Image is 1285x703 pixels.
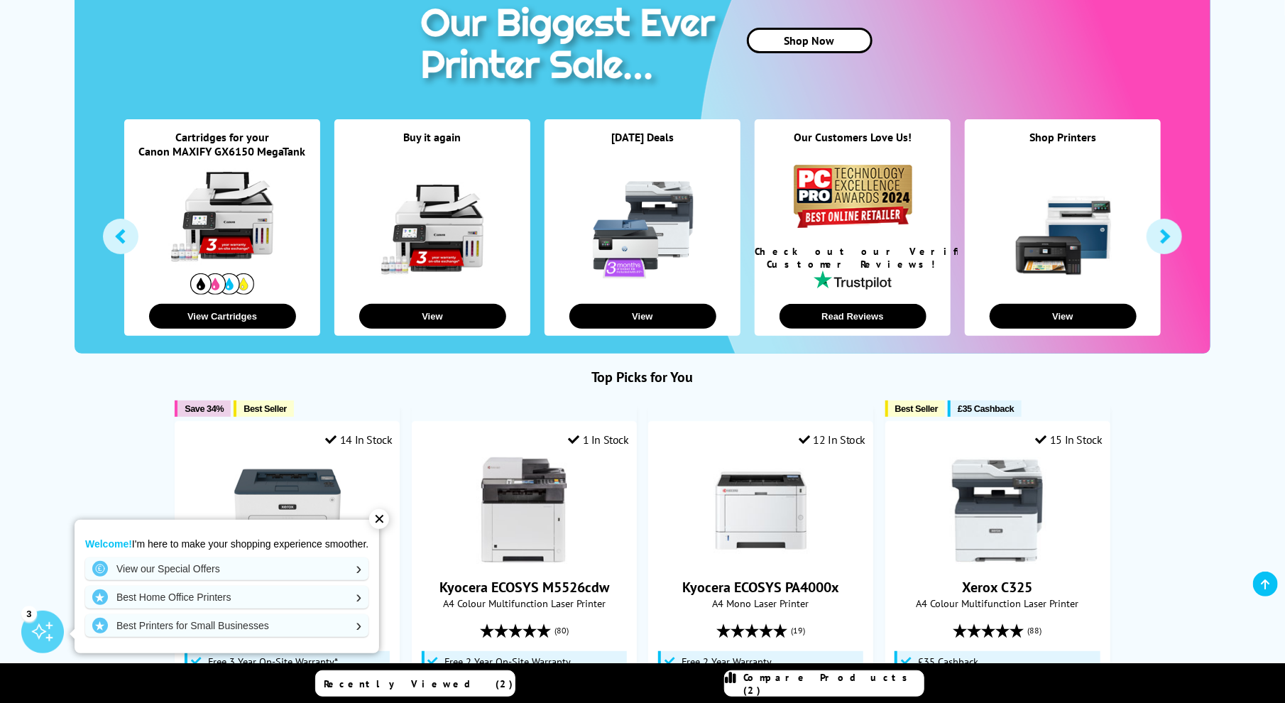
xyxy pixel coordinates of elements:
span: Save 34% [185,403,224,414]
span: Recently Viewed (2) [324,677,514,690]
button: View Cartridges [149,304,296,329]
span: Free 2 Year On-Site Warranty [445,656,572,667]
div: 1 In Stock [568,432,629,447]
button: View [359,304,506,329]
button: Best Seller [885,400,946,417]
button: View [569,304,716,329]
button: Best Seller [234,400,294,417]
span: A4 Colour Multifunction Laser Printer [420,596,629,610]
a: Best Home Office Printers [85,586,368,609]
span: (19) [791,617,805,644]
span: Free 3 Year On-Site Warranty* [208,656,338,667]
span: £35 Cashback [958,403,1014,414]
span: Best Seller [895,403,939,414]
a: Best Printers for Small Businesses [85,614,368,637]
span: Best Seller [244,403,287,414]
img: Xerox B230 [234,457,341,564]
a: Kyocera ECOSYS M5526cdw [439,578,609,596]
div: ✕ [369,509,389,529]
div: 3 [21,606,37,621]
a: Shop Now [747,28,873,53]
span: A4 Colour Multifunction Laser Printer [893,596,1103,610]
img: Kyocera ECOSYS M5526cdw [471,457,577,564]
a: Kyocera ECOSYS PA4000x [682,578,839,596]
a: Kyocera ECOSYS PA4000x [708,552,814,567]
a: Compare Products (2) [724,670,924,697]
a: Kyocera ECOSYS M5526cdw [471,552,577,567]
span: Compare Products (2) [743,671,924,697]
div: Our Customers Love Us! [755,130,951,162]
a: Buy it again [404,130,461,144]
img: Xerox C325 [944,457,1051,564]
span: (80) [554,617,569,644]
div: 15 In Stock [1036,432,1103,447]
span: £35 Cashback [918,656,978,667]
span: Free 2 Year Warranty [682,656,772,667]
a: Recently Viewed (2) [315,670,515,697]
div: Shop Printers [965,130,1161,162]
a: View our Special Offers [85,557,368,580]
span: A4 Mono Laser Printer [656,596,865,610]
div: 12 In Stock [799,432,865,447]
strong: Welcome! [85,538,132,550]
button: Read Reviews [780,304,926,329]
div: Check out our Verified Customer Reviews! [755,245,951,271]
button: View [990,304,1137,329]
div: 14 In Stock [325,432,392,447]
button: Save 34% [175,400,231,417]
a: Xerox C325 [944,552,1051,567]
div: Cartridges for your [124,130,320,144]
p: I'm here to make your shopping experience smoother. [85,538,368,550]
a: Xerox C325 [963,578,1033,596]
div: [DATE] Deals [545,130,740,162]
button: £35 Cashback [948,400,1021,417]
a: Canon MAXIFY GX6150 MegaTank [139,144,306,158]
img: Kyocera ECOSYS PA4000x [708,457,814,564]
span: (88) [1028,617,1042,644]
